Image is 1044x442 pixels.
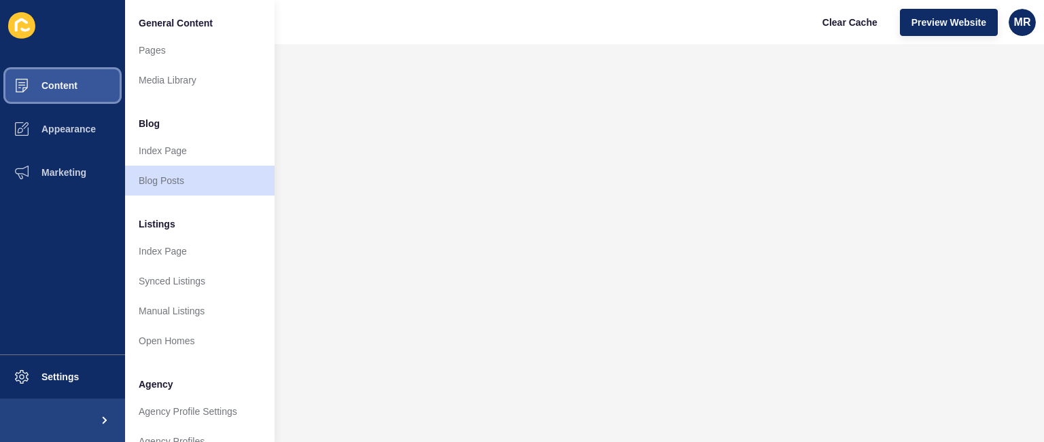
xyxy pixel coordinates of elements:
[811,9,889,36] button: Clear Cache
[125,326,275,356] a: Open Homes
[911,16,986,29] span: Preview Website
[125,236,275,266] a: Index Page
[125,136,275,166] a: Index Page
[1014,16,1031,29] span: MR
[125,266,275,296] a: Synced Listings
[125,397,275,426] a: Agency Profile Settings
[125,35,275,65] a: Pages
[822,16,877,29] span: Clear Cache
[125,166,275,196] a: Blog Posts
[125,65,275,95] a: Media Library
[139,117,160,130] span: Blog
[139,16,213,30] span: General Content
[139,217,175,231] span: Listings
[125,296,275,326] a: Manual Listings
[139,377,173,391] span: Agency
[900,9,998,36] button: Preview Website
